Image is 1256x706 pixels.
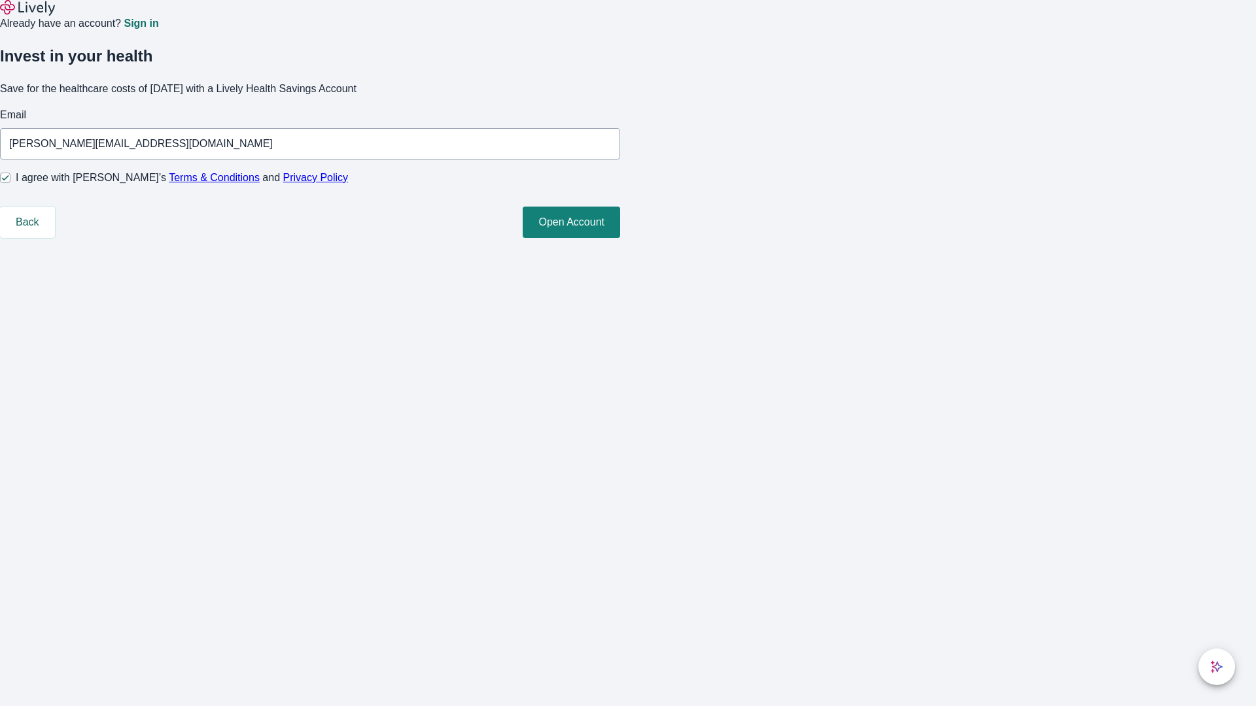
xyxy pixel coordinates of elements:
span: I agree with [PERSON_NAME]’s and [16,170,348,186]
button: Open Account [523,207,620,238]
a: Privacy Policy [283,172,349,183]
button: chat [1198,648,1235,685]
svg: Lively AI Assistant [1210,660,1223,673]
a: Terms & Conditions [169,172,260,183]
a: Sign in [124,18,158,29]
